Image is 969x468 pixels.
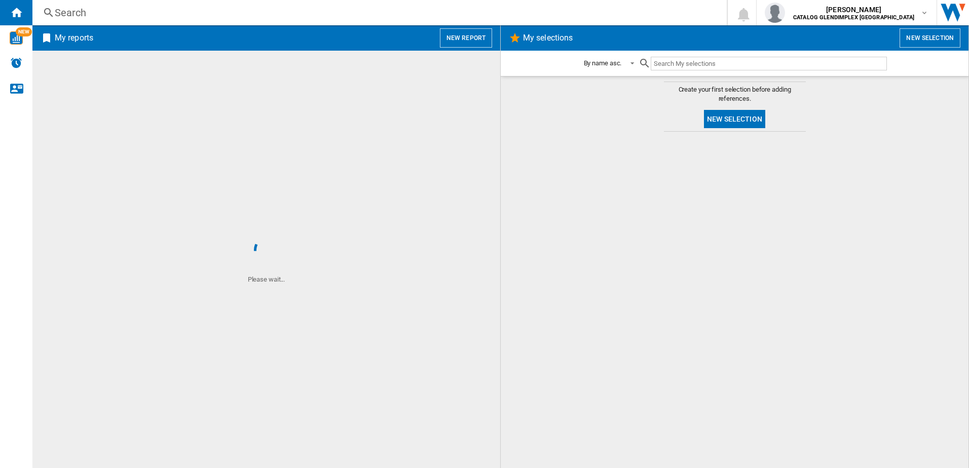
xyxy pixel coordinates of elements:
[900,28,960,48] button: New selection
[651,57,886,70] input: Search My selections
[793,5,914,15] span: [PERSON_NAME]
[584,59,622,67] div: By name asc.
[440,28,492,48] button: New report
[765,3,785,23] img: profile.jpg
[704,110,765,128] button: New selection
[55,6,700,20] div: Search
[793,14,914,21] b: CATALOG GLENDIMPLEX [GEOGRAPHIC_DATA]
[10,57,22,69] img: alerts-logo.svg
[248,276,285,283] ng-transclude: Please wait...
[521,28,575,48] h2: My selections
[16,27,32,36] span: NEW
[10,31,23,45] img: wise-card.svg
[53,28,95,48] h2: My reports
[664,85,806,103] span: Create your first selection before adding references.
